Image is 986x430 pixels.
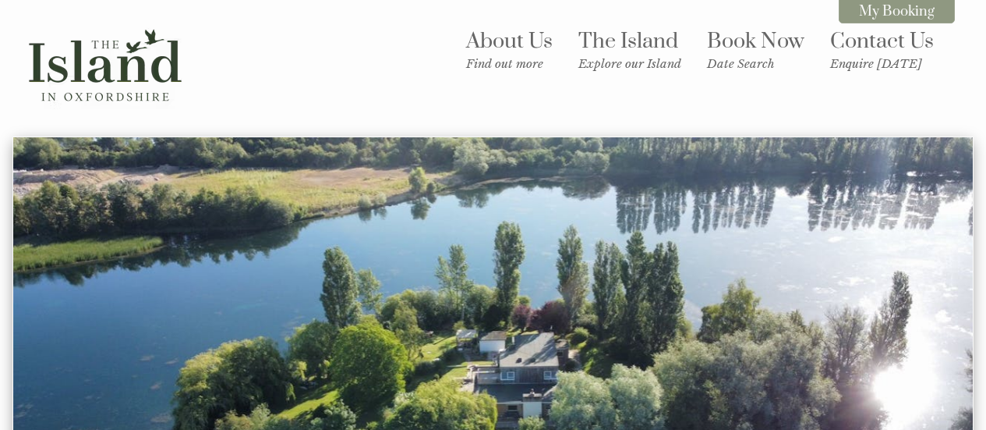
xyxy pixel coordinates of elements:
small: Enquire [DATE] [830,56,934,71]
small: Explore our Island [578,56,681,71]
a: About UsFind out more [466,28,553,71]
a: Book NowDate Search [707,28,804,71]
img: The Island in Oxfordshire [22,22,189,109]
small: Find out more [466,56,553,71]
small: Date Search [707,56,804,71]
a: Contact UsEnquire [DATE] [830,28,934,71]
a: The IslandExplore our Island [578,28,681,71]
